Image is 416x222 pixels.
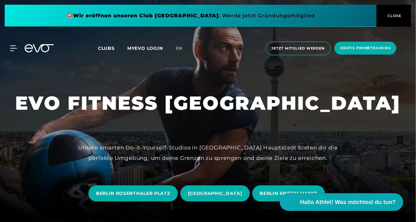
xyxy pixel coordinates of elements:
[272,46,325,51] span: Jetzt Mitglied werden
[96,190,170,197] span: BERLIN ROSENTHALER PLATZ
[252,181,328,206] a: BERLIN SPITTELMARKT
[333,42,398,55] a: Gratis Probetraining
[176,45,190,52] a: en
[180,181,252,206] a: [GEOGRAPHIC_DATA]
[88,181,180,206] a: BERLIN ROSENTHALER PLATZ
[280,193,403,211] button: Hallo Athlet! Was möchtest du tun?
[98,45,127,51] a: Clubs
[260,190,317,197] span: BERLIN SPITTELMARKT
[188,190,242,197] span: [GEOGRAPHIC_DATA]
[15,91,401,115] h1: EVO FITNESS [GEOGRAPHIC_DATA]
[300,198,396,207] span: Hallo Athlet! Was möchtest du tun?
[264,42,333,55] a: Jetzt Mitglied werden
[340,45,391,51] span: Gratis Probetraining
[66,143,350,163] div: Unsere smarten Do-it-Yourself-Studios in [GEOGRAPHIC_DATA] Hauptstadt bieten dir die perfekte Umg...
[377,5,411,27] button: CLOSE
[127,45,163,51] a: MYEVO LOGIN
[386,13,402,19] span: CLOSE
[98,45,115,51] span: Clubs
[176,45,183,51] span: en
